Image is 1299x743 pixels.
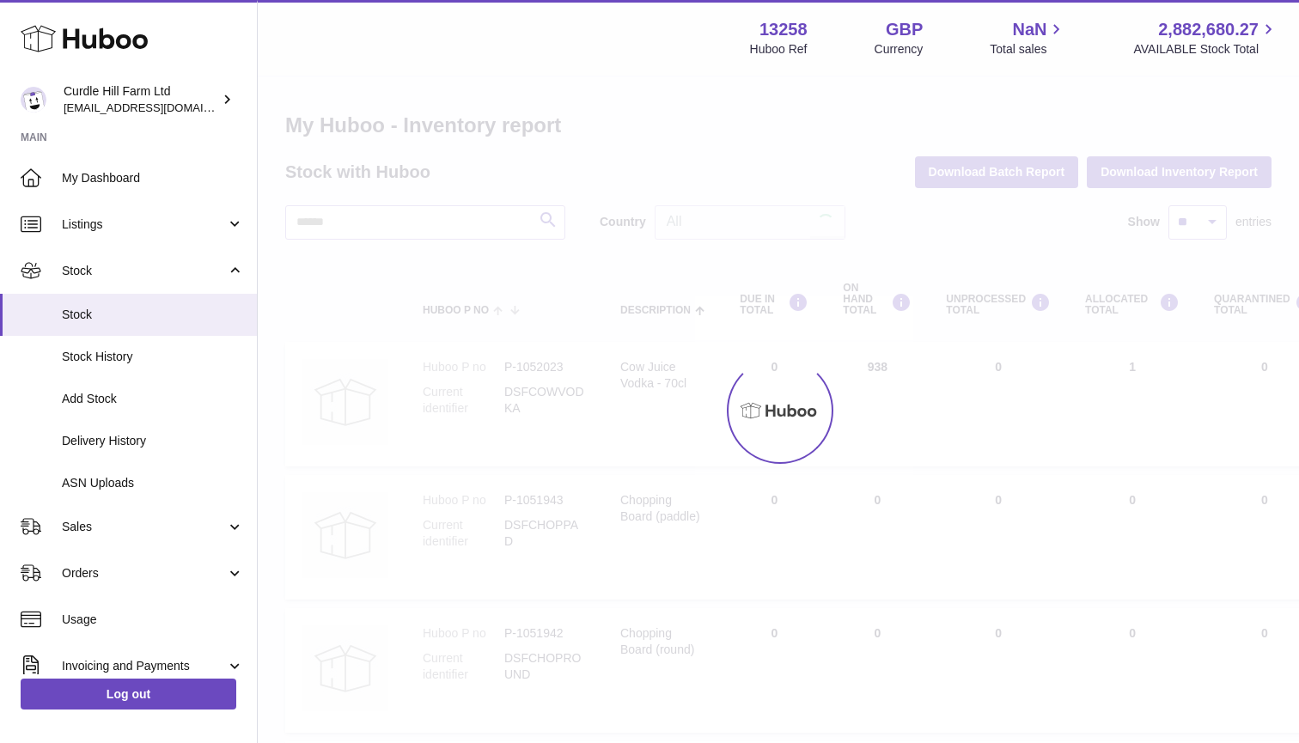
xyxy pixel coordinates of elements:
span: Add Stock [62,391,244,407]
span: Usage [62,612,244,628]
span: Listings [62,216,226,233]
strong: 13258 [759,18,808,41]
span: Delivery History [62,433,244,449]
span: AVAILABLE Stock Total [1133,41,1278,58]
span: Sales [62,519,226,535]
div: Currency [875,41,924,58]
span: Stock History [62,349,244,365]
span: Stock [62,263,226,279]
img: will@diddlysquatfarmshop.com [21,87,46,113]
span: 2,882,680.27 [1158,18,1259,41]
span: NaN [1012,18,1046,41]
span: ASN Uploads [62,475,244,491]
span: Total sales [990,41,1066,58]
span: My Dashboard [62,170,244,186]
div: Huboo Ref [750,41,808,58]
div: Curdle Hill Farm Ltd [64,83,218,116]
span: Orders [62,565,226,582]
span: Invoicing and Payments [62,658,226,674]
a: Log out [21,679,236,710]
a: 2,882,680.27 AVAILABLE Stock Total [1133,18,1278,58]
a: NaN Total sales [990,18,1066,58]
span: [EMAIL_ADDRESS][DOMAIN_NAME] [64,100,253,114]
strong: GBP [886,18,923,41]
span: Stock [62,307,244,323]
